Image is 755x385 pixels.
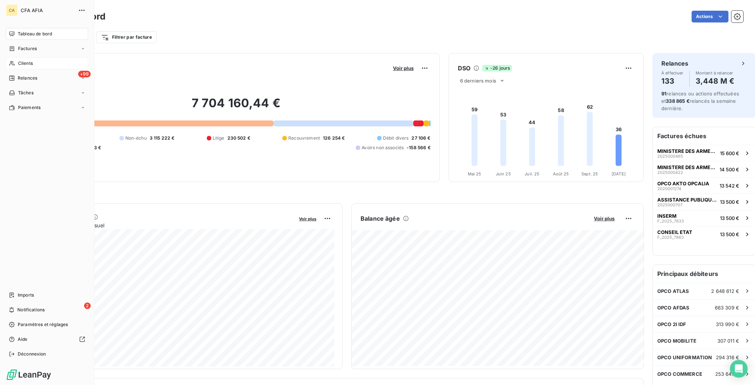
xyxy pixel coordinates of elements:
h6: Relances [661,59,688,68]
span: À effectuer [661,71,683,75]
img: Logo LeanPay [6,369,52,381]
span: Débit divers [383,135,409,141]
tspan: Août 25 [553,171,569,176]
span: 294 316 € [716,354,739,360]
span: 2025000707 [657,203,682,207]
span: OPCO ATLAS [657,288,689,294]
span: 2 [84,302,91,309]
span: Imports [18,292,34,298]
span: 14 500 € [720,167,739,172]
span: CONSEIL ETAT [657,229,692,235]
span: 13 542 € [720,183,739,189]
span: 2025000422 [657,170,683,175]
button: Filtrer par facture [96,31,157,43]
span: 13 500 € [720,215,739,221]
tspan: [DATE] [612,171,626,176]
span: Paiements [18,104,41,111]
span: OPCO 2I IDF [657,321,686,327]
span: Chiffre d'affaires mensuel [42,221,294,229]
span: 3 115 222 € [150,135,175,141]
h4: 133 [661,75,683,87]
span: Voir plus [299,216,316,221]
span: Voir plus [594,216,615,221]
span: Notifications [17,307,45,313]
span: 6 derniers mois [460,78,496,84]
span: Relances [18,75,37,81]
button: Voir plus [592,215,617,222]
span: Déconnexion [18,351,46,357]
h4: 3,448 M € [696,75,734,87]
span: Clients [18,60,33,67]
div: Open Intercom Messenger [730,360,748,378]
tspan: Juin 25 [495,171,511,176]
span: -26 jours [482,65,512,71]
span: Recouvrement [288,135,320,141]
span: 307 011 € [717,338,739,344]
span: 91 [661,91,667,97]
span: 27 106 € [411,135,430,141]
h2: 7 704 160,44 € [42,96,431,118]
tspan: Sept. 25 [581,171,598,176]
span: 2 648 612 € [711,288,739,294]
span: 13 500 € [720,231,739,237]
span: F_2025_7863 [657,235,684,239]
span: CFA AFIA [21,7,74,13]
span: OPCO MOBILITE [657,338,696,344]
span: Non-échu [125,135,147,141]
span: Factures [18,45,37,52]
span: F_2025_7833 [657,219,684,223]
span: OPCO AFDAS [657,305,690,311]
span: Aide [18,336,28,343]
span: Litige [213,135,225,141]
span: -158 566 € [407,144,431,151]
span: MINISTERE DES ARMEES / CMG [657,164,717,170]
span: 2020001274 [657,186,681,191]
span: OPCO UNIFORMATION [657,354,712,360]
span: 13 500 € [720,199,739,205]
span: Tâches [18,90,34,96]
tspan: Mai 25 [467,171,481,176]
span: ASSISTANCE PUBLIQUE HOPITAUX [GEOGRAPHIC_DATA] [657,197,717,203]
button: Voir plus [391,65,416,71]
a: Aide [6,333,88,345]
span: Tableau de bord [18,31,52,37]
span: 230 502 € [227,135,250,141]
span: Montant à relancer [696,71,734,75]
span: Voir plus [393,65,414,71]
span: +99 [78,71,91,77]
h6: DSO [458,64,470,73]
span: Paramètres et réglages [18,321,68,328]
span: 338 865 € [666,98,689,104]
span: 126 254 € [323,135,345,141]
h6: Balance âgée [361,214,400,223]
span: 253 647 € [715,371,739,377]
span: MINISTERE DES ARMEES / CMG [657,148,717,154]
span: OPCO AKTO OPCALIA [657,181,709,186]
span: 663 309 € [715,305,739,311]
span: INSERM [657,213,676,219]
tspan: Juil. 25 [525,171,539,176]
span: 15 600 € [720,150,739,156]
button: Voir plus [297,215,319,222]
div: CA [6,4,18,16]
span: Avoirs non associés [362,144,404,151]
span: 313 990 € [716,321,739,327]
span: relances ou actions effectuées et relancés la semaine dernière. [661,91,739,111]
span: OPCO COMMERCE [657,371,702,377]
button: Actions [692,11,728,22]
span: 2025000465 [657,154,683,158]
